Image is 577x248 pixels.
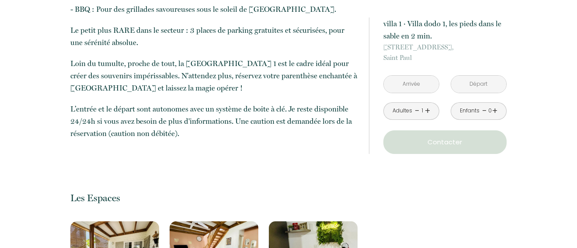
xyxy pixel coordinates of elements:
[460,107,480,115] div: Enfants
[383,130,507,154] button: Contacter
[70,103,357,140] p: L’entrée et le départ sont autonomes avec un système de boite à clé. Je reste disponible 24/24h s...
[386,137,504,147] p: Contacter
[70,57,357,94] p: Loin du tumulte, proche de tout, la [GEOGRAPHIC_DATA] 1 est le cadre idéal pour créer des souveni...
[488,107,492,115] div: 0
[383,42,507,52] span: [STREET_ADDRESS],
[384,76,439,93] input: Arrivée
[425,104,430,118] a: +
[482,104,487,118] a: -
[492,104,497,118] a: +
[70,3,357,15] p: - BBQ : Pour des grillades savoureuses sous le soleil de [GEOGRAPHIC_DATA].
[420,107,424,115] div: 1
[393,107,412,115] div: Adultes
[383,42,507,63] p: Saint Paul
[451,76,506,93] input: Départ
[70,24,357,49] p: Le petit plus RARE dans le secteur : 3 places de parking gratuites et sécurisées, pour une séréni...
[415,104,420,118] a: -
[383,17,507,42] p: villa 1 · Villa dodo 1, les pieds dans le sable en 2 min.
[70,192,357,204] p: Les Espaces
